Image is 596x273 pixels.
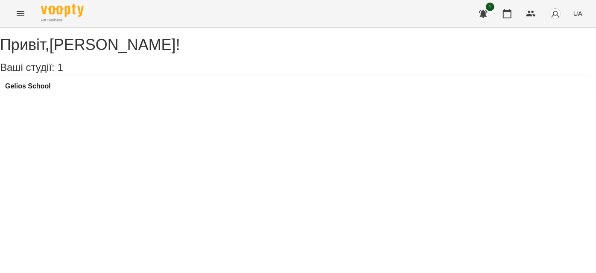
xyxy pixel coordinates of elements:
span: 1 [57,62,63,73]
span: For Business [41,18,84,23]
span: UA [573,9,582,18]
button: UA [570,6,586,21]
img: Voopty Logo [41,4,84,17]
button: Menu [10,3,31,24]
img: avatar_s.png [549,8,561,20]
span: 1 [486,3,494,11]
a: Gelios School [5,82,51,90]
